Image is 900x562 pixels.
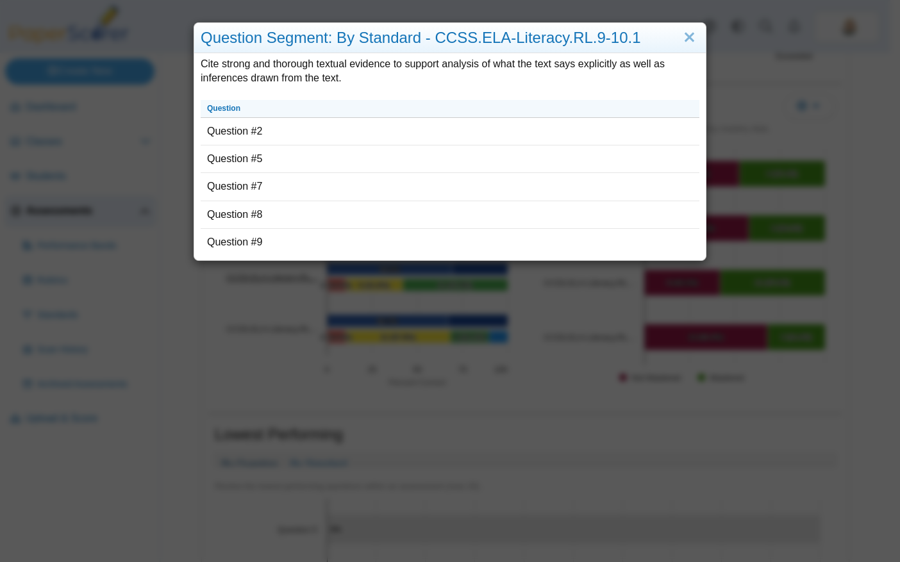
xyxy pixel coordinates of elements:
[201,145,699,173] td: Question #5
[194,53,706,260] div: Cite strong and thorough textual evidence to support analysis of what the text says explicitly as...
[201,229,699,256] td: Question #9
[201,201,699,229] td: Question #8
[201,118,699,145] td: Question #2
[201,173,699,201] td: Question #7
[201,100,699,118] th: Question
[194,23,706,53] div: Question Segment: By Standard - CCSS.ELA-Literacy.RL.9-10.1
[679,27,699,49] a: Close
